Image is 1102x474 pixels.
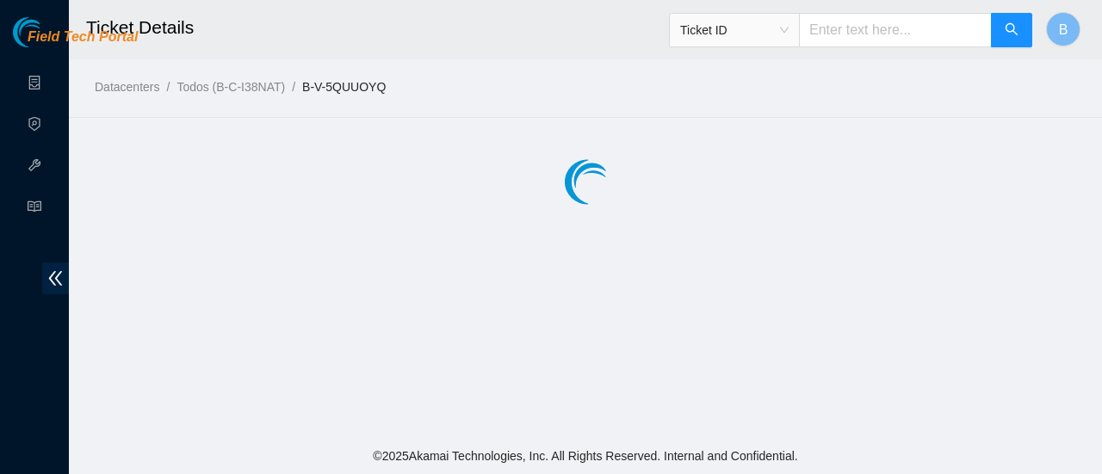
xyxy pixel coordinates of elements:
span: search [1005,22,1018,39]
span: / [292,80,295,94]
footer: © 2025 Akamai Technologies, Inc. All Rights Reserved. Internal and Confidential. [69,438,1102,474]
span: read [28,192,41,226]
img: Akamai Technologies [13,17,87,47]
a: Akamai TechnologiesField Tech Portal [13,31,138,53]
button: search [991,13,1032,47]
a: B-V-5QUUOYQ [302,80,386,94]
button: B [1046,12,1080,46]
span: Ticket ID [680,17,789,43]
a: Todos (B-C-I38NAT) [176,80,285,94]
span: / [166,80,170,94]
span: double-left [42,262,69,294]
span: Field Tech Portal [28,29,138,46]
span: B [1059,19,1068,40]
input: Enter text here... [799,13,992,47]
a: Datacenters [95,80,159,94]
